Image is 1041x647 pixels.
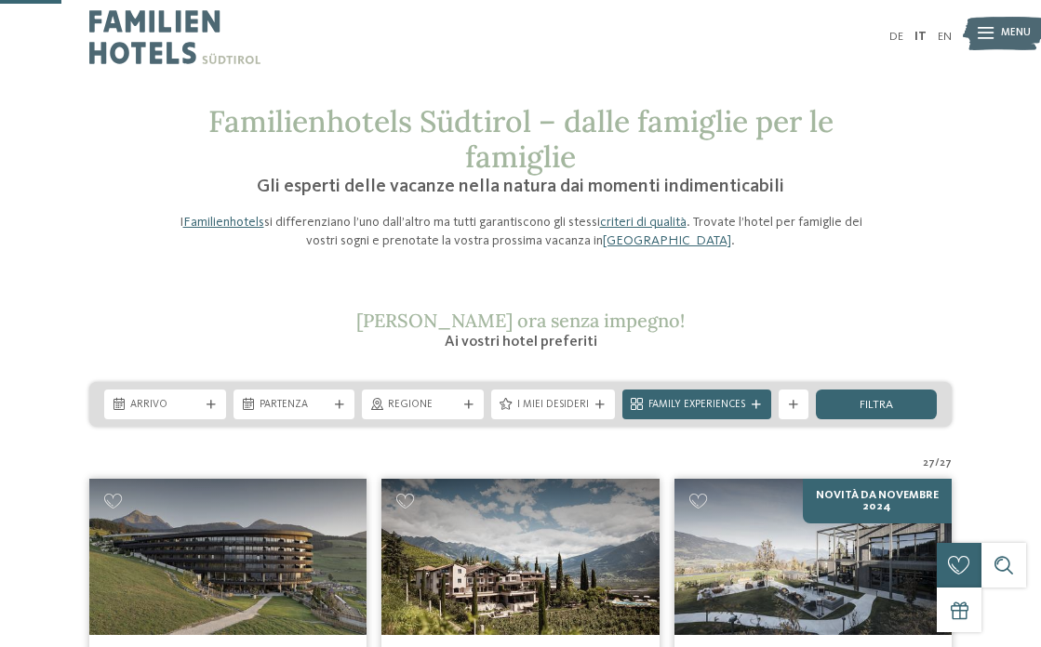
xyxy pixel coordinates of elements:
[600,216,687,229] a: criteri di qualità
[517,398,589,413] span: I miei desideri
[381,479,659,635] img: Cercate un hotel per famiglie? Qui troverete solo i migliori!
[923,456,935,471] span: 27
[860,400,893,412] span: filtra
[388,398,458,413] span: Regione
[648,398,745,413] span: Family Experiences
[260,398,329,413] span: Partenza
[167,213,874,250] p: I si differenziano l’uno dall’altro ma tutti garantiscono gli stessi . Trovate l’hotel per famigl...
[183,216,264,229] a: Familienhotels
[89,479,367,635] img: Cercate un hotel per famiglie? Qui troverete solo i migliori!
[889,31,903,43] a: DE
[940,456,952,471] span: 27
[130,398,200,413] span: Arrivo
[674,479,952,635] img: Cercate un hotel per famiglie? Qui troverete solo i migliori!
[1001,26,1031,41] span: Menu
[935,456,940,471] span: /
[257,178,784,196] span: Gli esperti delle vacanze nella natura dai momenti indimenticabili
[938,31,952,43] a: EN
[603,234,731,247] a: [GEOGRAPHIC_DATA]
[208,102,834,176] span: Familienhotels Südtirol – dalle famiglie per le famiglie
[914,31,927,43] a: IT
[445,335,597,350] span: Ai vostri hotel preferiti
[356,309,685,332] span: [PERSON_NAME] ora senza impegno!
